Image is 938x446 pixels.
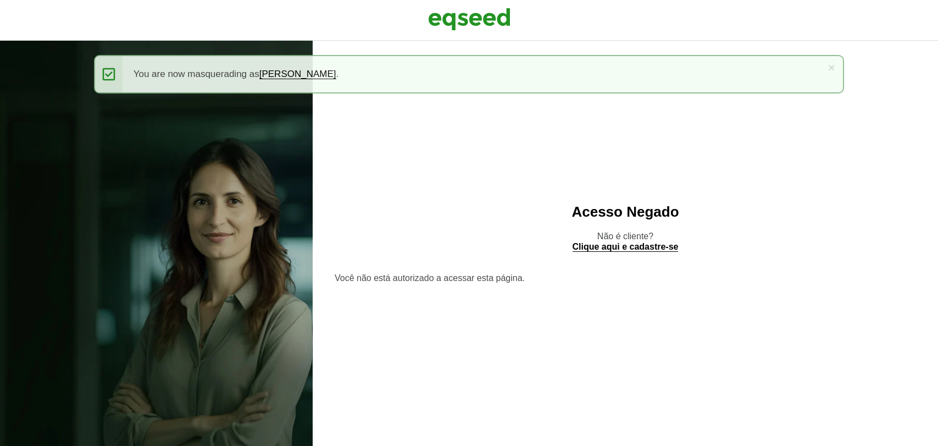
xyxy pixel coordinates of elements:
[335,274,916,283] section: Você não está autorizado a acessar esta página.
[94,55,845,93] div: You are now masquerading as .
[428,5,510,33] img: EqSeed Logo
[335,231,916,252] p: Não é cliente?
[828,62,835,73] a: ×
[573,243,679,252] a: Clique aqui e cadastre-se
[259,69,336,79] a: [PERSON_NAME]
[335,204,916,220] h2: Acesso Negado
